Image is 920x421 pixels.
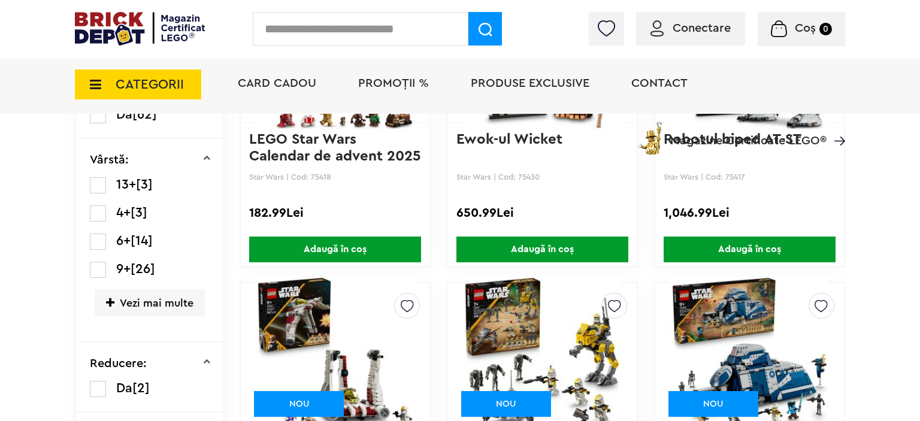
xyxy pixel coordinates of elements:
span: 13+ [116,178,136,191]
div: NOU [254,391,344,417]
a: Adaugă în coș [448,237,637,262]
div: NOU [461,391,551,417]
span: Adaugă în coș [456,237,628,262]
a: Conectare [650,22,731,34]
p: Star Wars | Cod: 75418 [249,172,421,181]
a: Contact [631,77,688,89]
span: 4+ [116,206,131,219]
a: Adaugă în coș [241,237,429,262]
p: Star Wars | Cod: 75430 [456,172,628,181]
p: Star Wars | Cod: 75417 [664,172,836,181]
span: Vezi mai multe [95,289,205,316]
span: 6+ [116,234,131,247]
span: [3] [136,178,153,191]
a: LEGO Star Wars Calendar de advent 2025 [249,132,421,163]
span: CATEGORII [116,78,184,91]
span: Da [116,381,132,395]
span: [14] [131,234,153,247]
span: Conectare [673,22,731,34]
div: NOU [668,391,758,417]
a: Adaugă în coș [655,237,844,262]
span: Adaugă în coș [249,237,421,262]
span: [26] [131,262,155,275]
span: [3] [131,206,147,219]
div: 182.99Lei [249,205,421,221]
span: [2] [132,381,150,395]
a: Card Cadou [238,77,316,89]
p: Vârstă: [90,154,129,166]
a: Magazine Certificate LEGO® [827,119,845,131]
span: Adaugă în coș [664,237,836,262]
p: Reducere: [90,358,147,369]
a: PROMOȚII % [358,77,429,89]
a: Produse exclusive [471,77,589,89]
div: 650.99Lei [456,205,628,221]
small: 0 [819,23,832,35]
div: 1,046.99Lei [664,205,836,221]
span: Coș [795,22,816,34]
span: Magazine Certificate LEGO® [670,119,827,147]
span: 9+ [116,262,131,275]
